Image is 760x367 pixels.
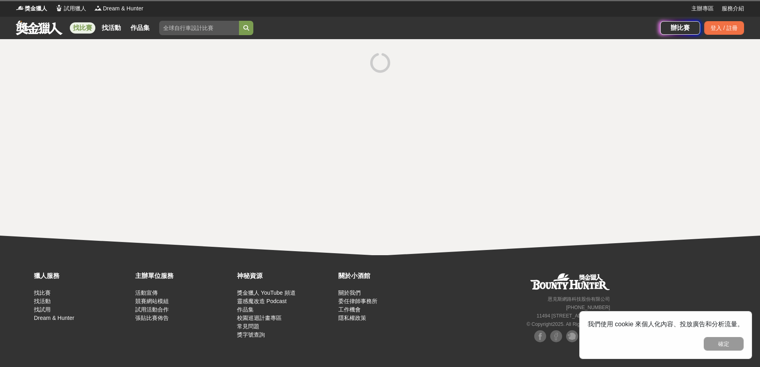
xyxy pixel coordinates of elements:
[16,4,24,12] img: Logo
[338,315,366,321] a: 隱私權政策
[64,4,86,13] span: 試用獵人
[691,4,714,13] a: 主辦專區
[127,22,153,34] a: 作品集
[338,306,361,313] a: 工作機會
[566,330,578,342] img: Plurk
[548,296,610,302] small: 恩克斯網路科技股份有限公司
[237,323,259,329] a: 常見問題
[338,290,361,296] a: 關於我們
[527,321,610,327] small: © Copyright 2025 . All Rights Reserved.
[550,330,562,342] img: Facebook
[566,305,610,310] small: [PHONE_NUMBER]
[537,313,610,319] small: 11494 [STREET_ADDRESS] 3 樓
[338,298,377,304] a: 委任律師事務所
[588,321,744,327] span: 我們使用 cookie 來個人化內容、投放廣告和分析流量。
[34,271,131,281] div: 獵人服務
[55,4,63,12] img: Logo
[94,4,143,13] a: LogoDream & Hunter
[135,290,158,296] a: 活動宣傳
[99,22,124,34] a: 找活動
[34,290,51,296] a: 找比賽
[722,4,744,13] a: 服務介紹
[16,4,47,13] a: Logo獎金獵人
[660,21,700,35] a: 辦比賽
[704,21,744,35] div: 登入 / 註冊
[25,4,47,13] span: 獎金獵人
[237,290,296,296] a: 獎金獵人 YouTube 頻道
[237,315,282,321] a: 校園巡迴計畫專區
[237,331,265,338] a: 獎字號查詢
[338,271,436,281] div: 關於小酒館
[135,271,233,281] div: 主辦單位服務
[704,337,744,351] button: 確定
[237,306,254,313] a: 作品集
[534,330,546,342] img: Facebook
[34,306,51,313] a: 找試用
[135,315,169,321] a: 張貼比賽佈告
[94,4,102,12] img: Logo
[70,22,95,34] a: 找比賽
[55,4,86,13] a: Logo試用獵人
[237,298,286,304] a: 靈感魔改造 Podcast
[34,298,51,304] a: 找活動
[159,21,239,35] input: 全球自行車設計比賽
[135,306,169,313] a: 試用活動合作
[34,315,74,321] a: Dream & Hunter
[237,271,334,281] div: 神秘資源
[103,4,143,13] span: Dream & Hunter
[135,298,169,304] a: 競賽網站模組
